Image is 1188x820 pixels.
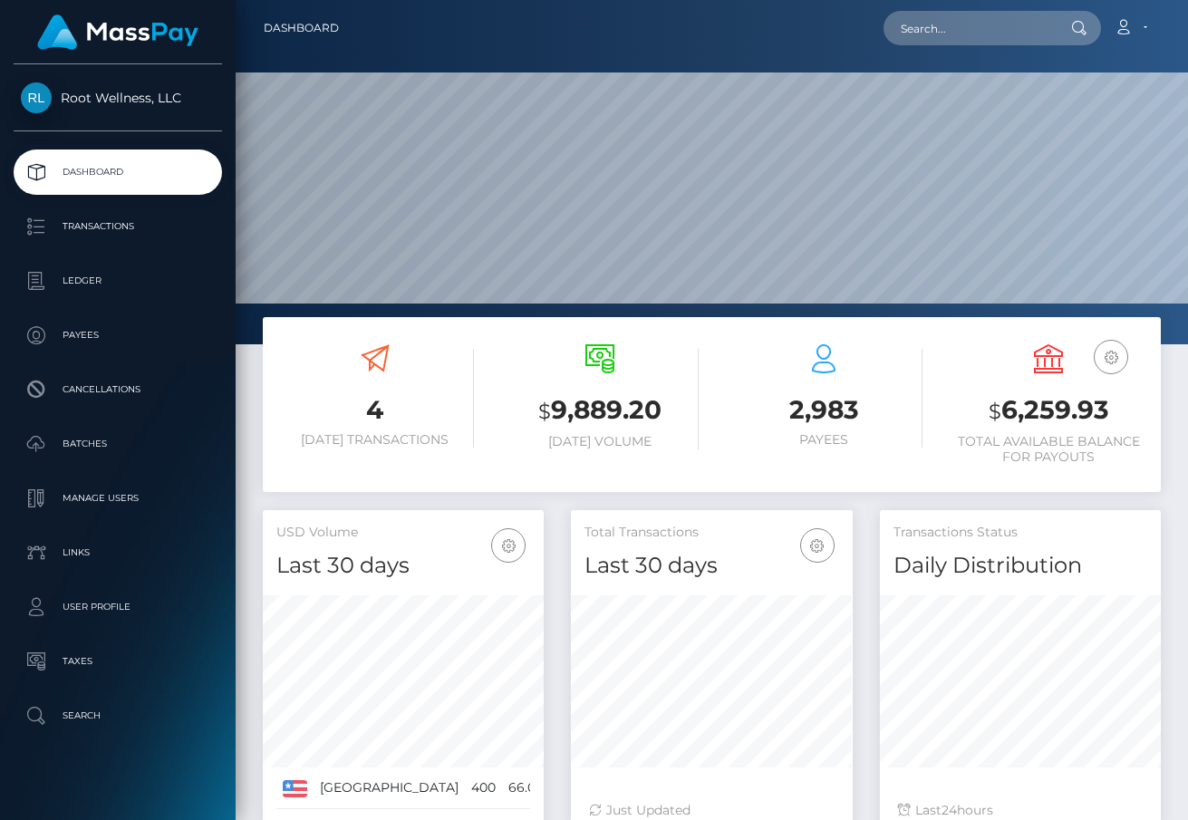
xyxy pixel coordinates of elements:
[21,485,215,512] p: Manage Users
[21,213,215,240] p: Transactions
[264,9,339,47] a: Dashboard
[589,801,834,820] div: Just Updated
[893,550,1147,582] h4: Daily Distribution
[21,593,215,621] p: User Profile
[950,434,1147,465] h6: Total Available Balance for Payouts
[726,392,923,428] h3: 2,983
[726,432,923,448] h6: Payees
[893,524,1147,542] h5: Transactions Status
[14,421,222,467] a: Batches
[950,392,1147,429] h3: 6,259.93
[14,639,222,684] a: Taxes
[21,702,215,729] p: Search
[14,584,222,630] a: User Profile
[14,90,222,106] span: Root Wellness, LLC
[37,14,198,50] img: MassPay Logo
[276,524,530,542] h5: USD Volume
[14,150,222,195] a: Dashboard
[21,430,215,458] p: Batches
[276,392,474,428] h3: 4
[21,322,215,349] p: Payees
[501,392,699,429] h3: 9,889.20
[21,648,215,675] p: Taxes
[501,434,699,449] h6: [DATE] Volume
[989,399,1001,424] small: $
[14,693,222,738] a: Search
[21,82,52,113] img: Root Wellness, LLC
[276,550,530,582] h4: Last 30 days
[314,767,465,809] td: [GEOGRAPHIC_DATA]
[14,313,222,358] a: Payees
[14,476,222,521] a: Manage Users
[14,367,222,412] a: Cancellations
[276,432,474,448] h6: [DATE] Transactions
[14,258,222,304] a: Ledger
[898,801,1143,820] div: Last hours
[21,159,215,186] p: Dashboard
[584,550,838,582] h4: Last 30 days
[21,376,215,403] p: Cancellations
[584,524,838,542] h5: Total Transactions
[14,530,222,575] a: Links
[538,399,551,424] small: $
[502,767,557,809] td: 66.01%
[21,539,215,566] p: Links
[942,802,957,818] span: 24
[465,767,502,809] td: 400
[884,11,1054,45] input: Search...
[21,267,215,294] p: Ledger
[14,204,222,249] a: Transactions
[283,780,307,796] img: US.png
